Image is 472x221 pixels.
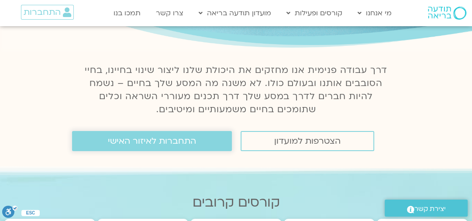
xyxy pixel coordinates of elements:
[24,7,61,17] span: התחברות
[353,5,396,21] a: מי אנחנו
[241,131,374,151] a: הצטרפות למועדון
[385,200,468,217] a: יצירת קשר
[282,5,347,21] a: קורסים ופעילות
[414,203,446,215] span: יצירת קשר
[428,7,466,20] img: תודעה בריאה
[72,131,232,151] a: התחברות לאיזור האישי
[109,5,145,21] a: תמכו בנו
[21,5,74,20] a: התחברות
[4,195,468,210] h2: קורסים קרובים
[274,136,341,146] span: הצטרפות למועדון
[194,5,276,21] a: מועדון תודעה בריאה
[108,136,196,146] span: התחברות לאיזור האישי
[152,5,188,21] a: צרו קשר
[80,64,393,116] p: דרך עבודה פנימית אנו מחזקים את היכולת שלנו ליצור שינוי בחיינו, בחיי הסובבים אותנו ובעולם כולו. לא...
